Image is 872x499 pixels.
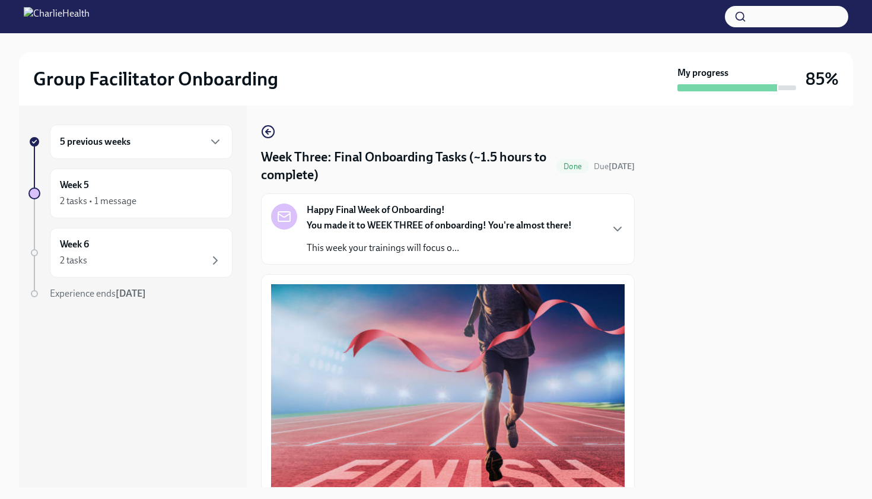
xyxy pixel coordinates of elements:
[677,66,728,80] strong: My progress
[50,125,233,159] div: 5 previous weeks
[28,228,233,278] a: Week 62 tasks
[806,68,839,90] h3: 85%
[307,220,572,231] strong: You made it to WEEK THREE of onboarding! You're almost there!
[24,7,90,26] img: CharlieHealth
[60,254,87,267] div: 2 tasks
[556,162,589,171] span: Done
[594,161,635,172] span: September 7th, 2025 09:00
[28,169,233,218] a: Week 52 tasks • 1 message
[116,288,146,299] strong: [DATE]
[60,135,131,148] h6: 5 previous weeks
[609,161,635,171] strong: [DATE]
[33,67,278,91] h2: Group Facilitator Onboarding
[307,204,445,217] strong: Happy Final Week of Onboarding!
[60,195,136,208] div: 2 tasks • 1 message
[261,148,552,184] h4: Week Three: Final Onboarding Tasks (~1.5 hours to complete)
[307,241,572,255] p: This week your trainings will focus o...
[594,161,635,171] span: Due
[60,238,89,251] h6: Week 6
[50,288,146,299] span: Experience ends
[60,179,89,192] h6: Week 5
